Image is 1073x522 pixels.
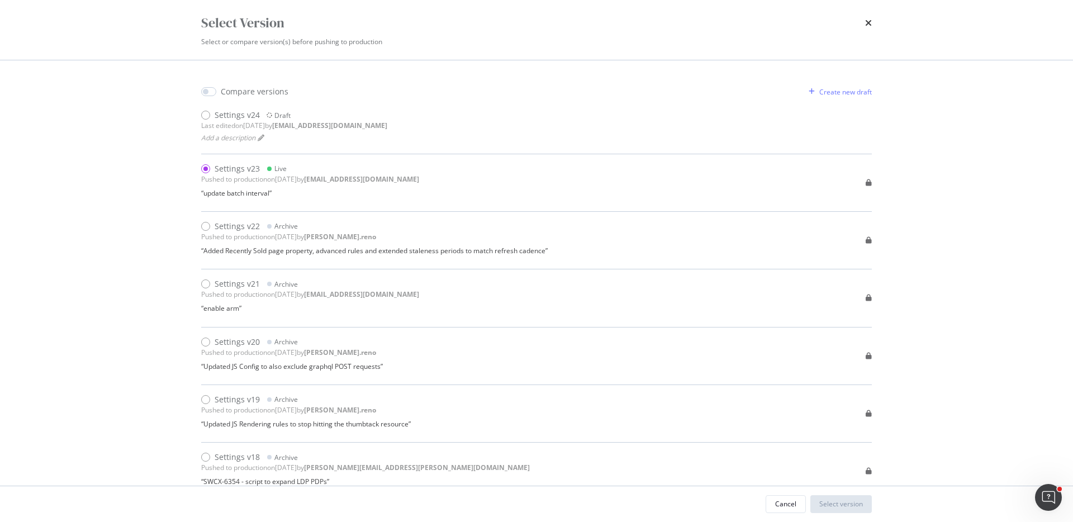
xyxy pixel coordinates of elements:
[215,452,260,463] div: Settings v18
[804,83,872,101] button: Create new draft
[221,86,288,97] div: Compare versions
[819,499,863,509] div: Select version
[274,453,298,462] div: Archive
[865,13,872,32] div: times
[201,232,376,241] div: Pushed to production on [DATE] by
[304,463,530,472] b: [PERSON_NAME][EMAIL_ADDRESS][PERSON_NAME][DOMAIN_NAME]
[201,290,419,299] div: Pushed to production on [DATE] by
[272,121,387,130] b: [EMAIL_ADDRESS][DOMAIN_NAME]
[201,246,548,255] div: “ Added Recently Sold page property, advanced rules and extended staleness periods to match refre...
[819,87,872,97] div: Create new draft
[766,495,806,513] button: Cancel
[215,394,260,405] div: Settings v19
[274,164,287,173] div: Live
[810,495,872,513] button: Select version
[201,174,419,184] div: Pushed to production on [DATE] by
[775,499,796,509] div: Cancel
[274,279,298,289] div: Archive
[201,37,872,46] div: Select or compare version(s) before pushing to production
[274,395,298,404] div: Archive
[274,111,291,120] div: Draft
[1035,484,1062,511] iframe: Intercom live chat
[215,221,260,232] div: Settings v22
[201,477,530,486] div: “ SWCX-6354 - script to expand LDP PDPs ”
[274,337,298,347] div: Archive
[201,133,255,143] span: Add a description
[201,405,376,415] div: Pushed to production on [DATE] by
[201,362,383,371] div: “ Updated JS Config to also exclude graphql POST requests ”
[201,188,419,198] div: “ update batch interval ”
[215,278,260,290] div: Settings v21
[274,221,298,231] div: Archive
[201,463,530,472] div: Pushed to production on [DATE] by
[201,303,419,313] div: “ enable arm ”
[304,290,419,299] b: [EMAIL_ADDRESS][DOMAIN_NAME]
[201,419,411,429] div: “ Updated JS Rendering rules to stop hitting the thumbtack resource ”
[201,348,376,357] div: Pushed to production on [DATE] by
[215,110,260,121] div: Settings v24
[201,13,284,32] div: Select Version
[215,163,260,174] div: Settings v23
[304,348,376,357] b: [PERSON_NAME].reno
[304,405,376,415] b: [PERSON_NAME].reno
[201,121,387,130] div: Last edited on [DATE] by
[215,336,260,348] div: Settings v20
[304,232,376,241] b: [PERSON_NAME].reno
[304,174,419,184] b: [EMAIL_ADDRESS][DOMAIN_NAME]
